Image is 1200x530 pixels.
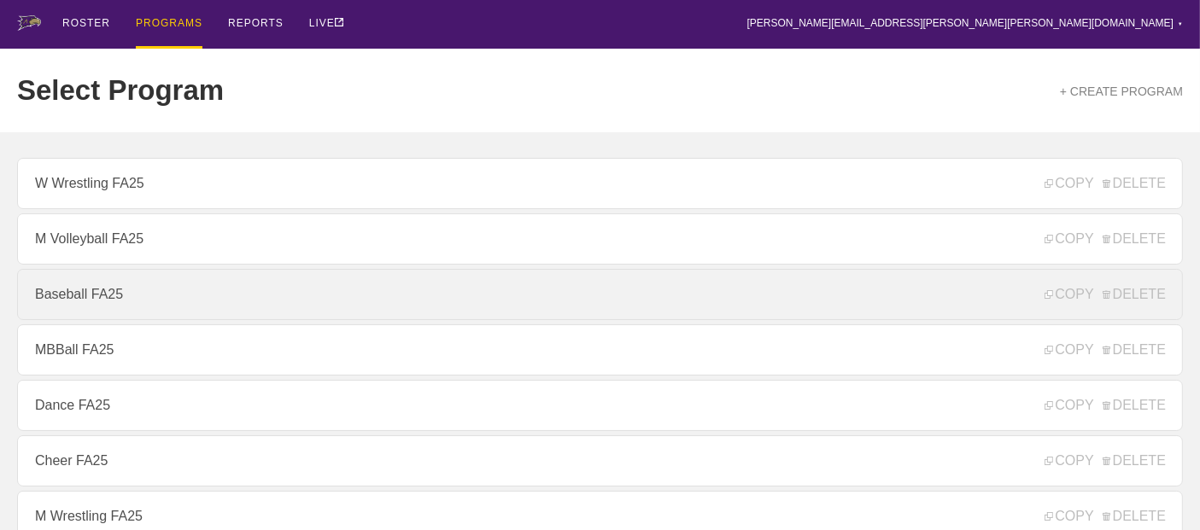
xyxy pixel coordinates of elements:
a: W Wrestling FA25 [17,158,1183,209]
span: COPY [1045,287,1093,302]
a: + CREATE PROGRAM [1060,84,1183,98]
a: M Volleyball FA25 [17,213,1183,265]
a: Dance FA25 [17,380,1183,431]
span: DELETE [1103,231,1166,247]
span: COPY [1045,231,1093,247]
span: DELETE [1103,176,1166,191]
a: MBBall FA25 [17,324,1183,376]
iframe: Chat Widget [893,333,1200,530]
img: logo [17,15,41,31]
a: Baseball FA25 [17,269,1183,320]
span: DELETE [1103,287,1166,302]
div: ▼ [1178,19,1183,29]
span: COPY [1045,176,1093,191]
a: Cheer FA25 [17,435,1183,486]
